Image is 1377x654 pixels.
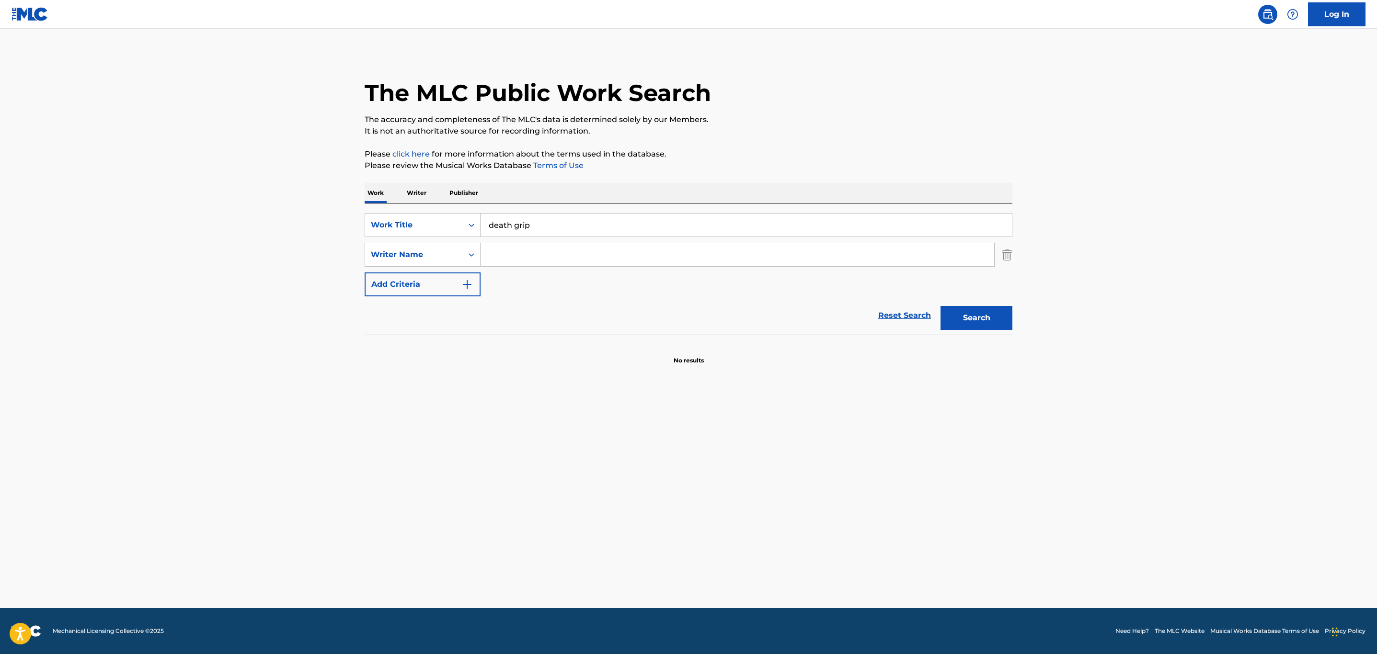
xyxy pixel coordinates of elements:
p: Publisher [447,183,481,203]
iframe: Chat Widget [1329,608,1377,654]
p: Please for more information about the terms used in the database. [365,148,1012,160]
a: Public Search [1258,5,1277,24]
button: Add Criteria [365,272,481,296]
a: The MLC Website [1155,627,1205,635]
a: Need Help? [1115,627,1149,635]
form: Search Form [365,213,1012,335]
img: 9d2ae6d4665cec9f34b9.svg [461,279,473,290]
img: logo [11,625,41,637]
a: Privacy Policy [1325,627,1366,635]
span: Mechanical Licensing Collective © 2025 [53,627,164,635]
img: MLC Logo [11,7,48,21]
p: The accuracy and completeness of The MLC's data is determined solely by our Members. [365,114,1012,125]
h1: The MLC Public Work Search [365,79,711,107]
p: It is not an authoritative source for recording information. [365,125,1012,137]
p: Work [365,183,387,203]
div: Work Title [371,219,457,231]
div: Writer Name [371,249,457,260]
a: click here [392,149,430,158]
p: Please review the Musical Works Database [365,160,1012,171]
button: Search [941,306,1012,330]
p: No results [674,345,704,365]
div: Drag [1332,618,1338,646]
img: search [1262,9,1274,20]
img: Delete Criterion [1002,243,1012,267]
a: Log In [1308,2,1366,26]
p: Writer [404,183,429,203]
img: help [1287,9,1298,20]
a: Reset Search [873,305,936,326]
a: Musical Works Database Terms of Use [1210,627,1319,635]
a: Terms of Use [531,161,584,170]
div: Help [1283,5,1302,24]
